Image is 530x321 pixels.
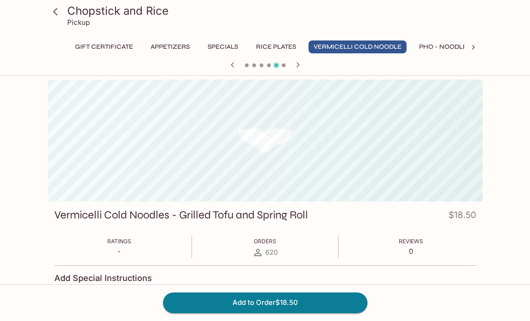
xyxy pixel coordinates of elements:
span: Orders [254,238,276,245]
p: - [107,247,131,256]
h3: Chopstick and Rice [67,4,479,18]
div: Vermicelli Cold Noodles - Grilled Tofu and Spring Roll [48,80,483,201]
h4: Add Special Instructions [54,273,476,283]
h3: Vermicelli Cold Noodles - Grilled Tofu and Spring Roll [54,208,308,222]
p: 0 [399,247,423,256]
button: Add to Order$18.50 [163,292,367,313]
p: Pickup [67,18,90,27]
span: 620 [265,248,278,257]
button: Appetizers [146,40,195,53]
span: Reviews [399,238,423,245]
button: Gift Certificate [70,40,138,53]
button: Vermicelli Cold Noodle [309,40,407,53]
h4: $18.50 [448,208,476,226]
button: Rice Plates [251,40,301,53]
button: Specials [202,40,244,53]
button: Pho - Noodle Soup [414,40,491,53]
span: Ratings [107,238,131,245]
